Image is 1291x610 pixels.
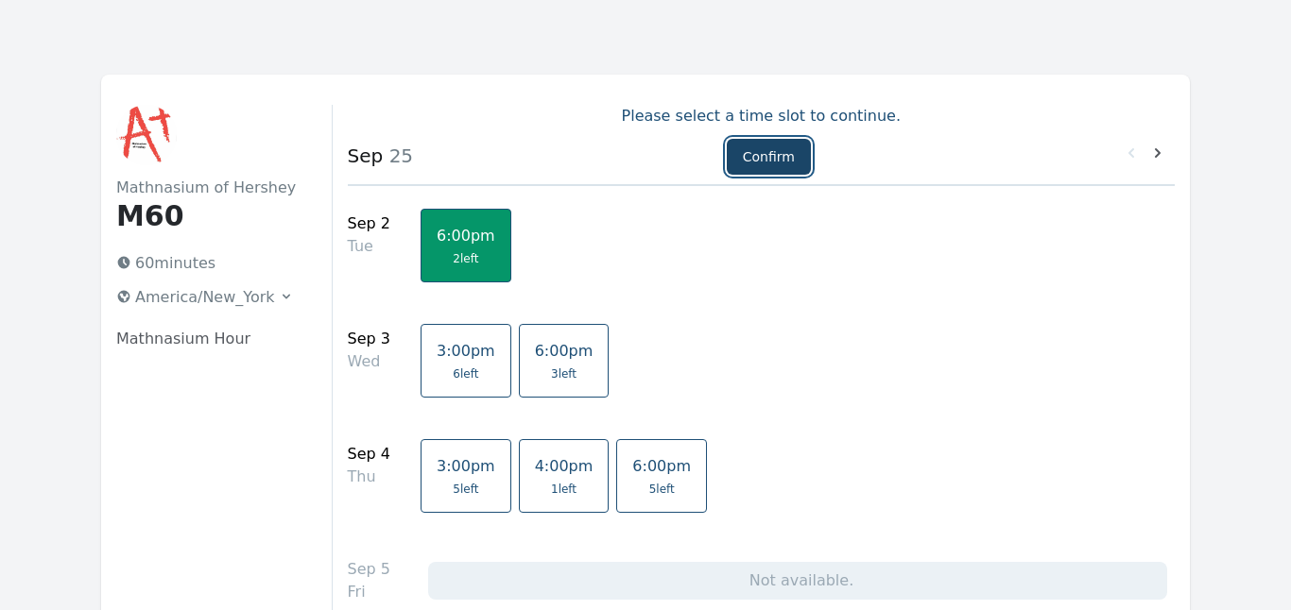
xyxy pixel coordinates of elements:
[109,248,301,279] p: 60 minutes
[348,581,390,603] div: Fri
[727,139,811,175] button: Confirm
[551,482,577,497] span: 1 left
[348,443,390,466] div: Sep 4
[437,342,495,360] span: 3:00pm
[453,251,478,266] span: 2 left
[383,144,413,167] span: 25
[453,482,478,497] span: 5 left
[348,328,390,350] div: Sep 3
[116,328,301,350] p: Mathnasium Hour
[348,144,384,167] strong: Sep
[109,282,301,313] button: America/New_York
[632,457,691,475] span: 6:00pm
[551,366,577,381] span: 3 left
[453,366,478,381] span: 6 left
[116,177,301,199] h2: Mathnasium of Hershey
[428,562,1167,600] div: Not available.
[348,558,390,581] div: Sep 5
[348,350,390,373] div: Wed
[437,457,495,475] span: 3:00pm
[348,235,390,258] div: Tue
[348,212,390,235] div: Sep 2
[437,227,495,245] span: 6:00pm
[116,105,177,165] img: Mathnasium of Hershey
[348,466,390,488] div: Thu
[535,457,594,475] span: 4:00pm
[535,342,594,360] span: 6:00pm
[649,482,675,497] span: 5 left
[348,105,1175,127] p: Please select a time slot to continue.
[116,199,301,233] h1: M60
